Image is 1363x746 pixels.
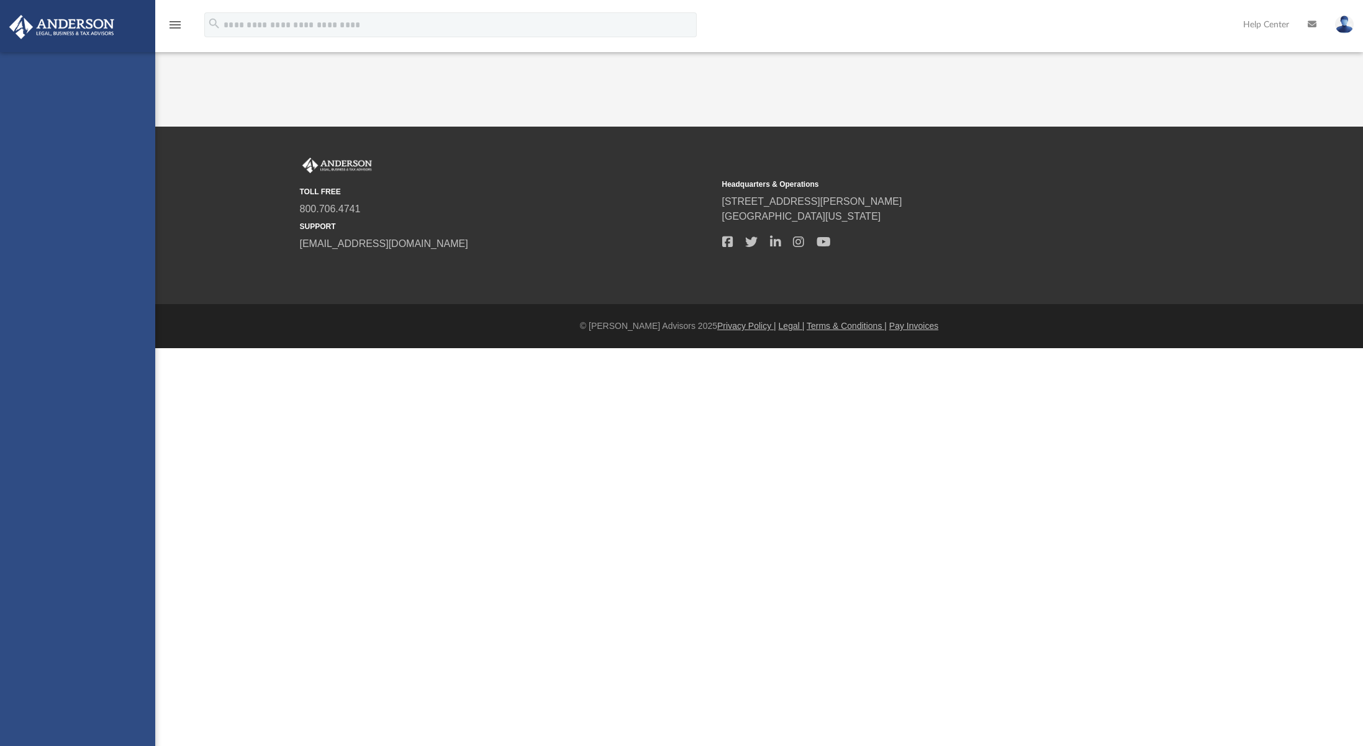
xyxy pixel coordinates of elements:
[300,221,713,232] small: SUPPORT
[1335,16,1354,34] img: User Pic
[207,17,221,30] i: search
[779,321,805,331] a: Legal |
[722,211,881,222] a: [GEOGRAPHIC_DATA][US_STATE]
[6,15,118,39] img: Anderson Advisors Platinum Portal
[889,321,938,331] a: Pay Invoices
[168,24,183,32] a: menu
[300,158,374,174] img: Anderson Advisors Platinum Portal
[300,186,713,197] small: TOLL FREE
[717,321,776,331] a: Privacy Policy |
[722,196,902,207] a: [STREET_ADDRESS][PERSON_NAME]
[155,320,1363,333] div: © [PERSON_NAME] Advisors 2025
[168,17,183,32] i: menu
[300,238,468,249] a: [EMAIL_ADDRESS][DOMAIN_NAME]
[807,321,887,331] a: Terms & Conditions |
[722,179,1136,190] small: Headquarters & Operations
[300,204,361,214] a: 800.706.4741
